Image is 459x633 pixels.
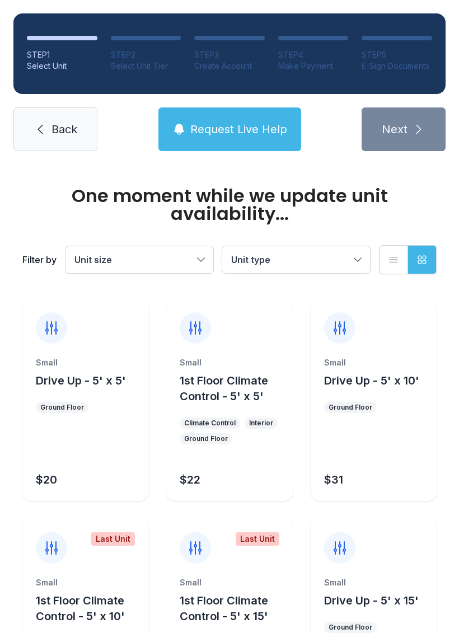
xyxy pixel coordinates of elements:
div: Small [180,577,279,588]
span: Drive Up - 5' x 10' [324,374,419,387]
div: One moment while we update unit availability... [22,187,437,223]
div: $31 [324,472,343,487]
button: Drive Up - 5' x 10' [324,373,419,388]
span: Back [51,121,77,137]
div: Small [36,357,135,368]
div: Select Unit [27,60,97,72]
div: Ground Floor [329,623,372,632]
span: Unit type [231,254,270,265]
div: Ground Floor [184,434,228,443]
button: 1st Floor Climate Control - 5' x 10' [36,593,144,624]
button: Drive Up - 5' x 5' [36,373,126,388]
span: 1st Floor Climate Control - 5' x 10' [36,594,125,623]
div: Create Account [194,60,265,72]
span: 1st Floor Climate Control - 5' x 15' [180,594,268,623]
span: Next [382,121,408,137]
button: 1st Floor Climate Control - 5' x 15' [180,593,288,624]
div: Last Unit [236,532,279,546]
div: Climate Control [184,419,236,428]
div: Make Payment [278,60,349,72]
span: Request Live Help [190,121,287,137]
div: Filter by [22,253,57,266]
span: Drive Up - 5' x 15' [324,594,419,607]
span: Unit size [74,254,112,265]
button: 1st Floor Climate Control - 5' x 5' [180,373,288,404]
div: Small [324,577,423,588]
div: Ground Floor [40,403,84,412]
div: STEP 4 [278,49,349,60]
div: Small [36,577,135,588]
button: Drive Up - 5' x 15' [324,593,419,608]
div: STEP 2 [111,49,181,60]
div: STEP 5 [362,49,432,60]
div: Small [180,357,279,368]
div: STEP 3 [194,49,265,60]
button: Unit type [222,246,370,273]
button: Unit size [65,246,213,273]
div: $22 [180,472,200,487]
div: Ground Floor [329,403,372,412]
div: $20 [36,472,57,487]
span: Drive Up - 5' x 5' [36,374,126,387]
div: Select Unit Tier [111,60,181,72]
span: 1st Floor Climate Control - 5' x 5' [180,374,268,403]
div: E-Sign Documents [362,60,432,72]
div: Small [324,357,423,368]
div: Last Unit [91,532,135,546]
div: STEP 1 [27,49,97,60]
div: Interior [249,419,273,428]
